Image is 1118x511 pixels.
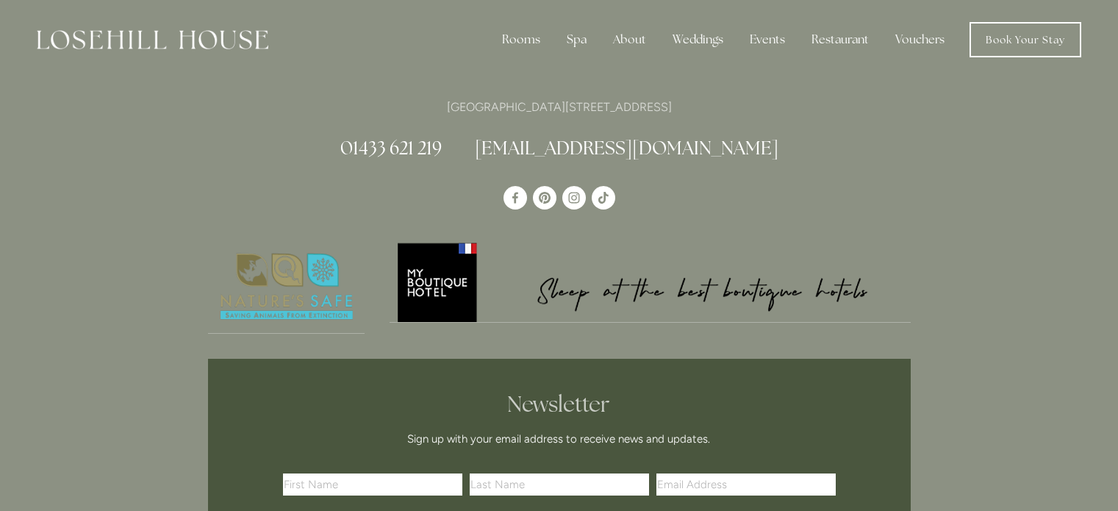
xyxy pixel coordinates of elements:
a: Pinterest [533,186,556,210]
div: Restaurant [800,25,881,54]
a: Book Your Stay [970,22,1081,57]
a: Vouchers [884,25,956,54]
img: Nature's Safe - Logo [208,240,365,333]
p: [GEOGRAPHIC_DATA][STREET_ADDRESS] [208,97,911,117]
div: Rooms [490,25,552,54]
a: TikTok [592,186,615,210]
input: Last Name [470,474,649,496]
img: Losehill House [37,30,268,49]
h2: Newsletter [288,391,831,418]
img: My Boutique Hotel - Logo [390,240,911,322]
a: 01433 621 219 [340,136,442,160]
a: [EMAIL_ADDRESS][DOMAIN_NAME] [475,136,778,160]
p: Sign up with your email address to receive news and updates. [288,430,831,448]
input: First Name [283,474,462,496]
div: Spa [555,25,598,54]
a: Losehill House Hotel & Spa [504,186,527,210]
a: Nature's Safe - Logo [208,240,365,334]
a: Instagram [562,186,586,210]
div: Weddings [661,25,735,54]
div: About [601,25,658,54]
div: Events [738,25,797,54]
a: My Boutique Hotel - Logo [390,240,911,323]
input: Email Address [656,474,836,496]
